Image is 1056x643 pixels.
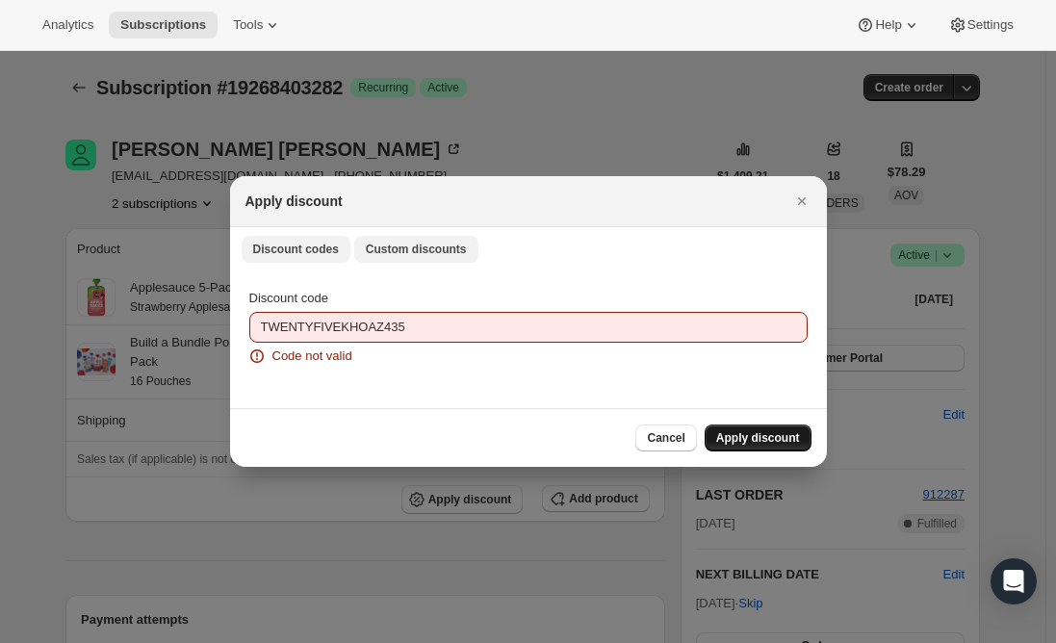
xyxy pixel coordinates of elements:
[245,192,343,211] h2: Apply discount
[647,430,684,446] span: Cancel
[788,188,815,215] button: Close
[272,347,352,366] span: Code not valid
[705,424,811,451] button: Apply discount
[366,242,467,257] span: Custom discounts
[109,12,218,39] button: Subscriptions
[716,430,800,446] span: Apply discount
[991,558,1037,604] div: Open Intercom Messenger
[249,291,328,305] span: Discount code
[354,236,478,263] button: Custom discounts
[233,17,263,33] span: Tools
[230,270,827,408] div: Discount codes
[120,17,206,33] span: Subscriptions
[31,12,105,39] button: Analytics
[253,242,339,257] span: Discount codes
[42,17,93,33] span: Analytics
[635,424,696,451] button: Cancel
[242,236,350,263] button: Discount codes
[221,12,294,39] button: Tools
[967,17,1014,33] span: Settings
[875,17,901,33] span: Help
[937,12,1025,39] button: Settings
[844,12,932,39] button: Help
[249,312,808,343] input: Enter code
